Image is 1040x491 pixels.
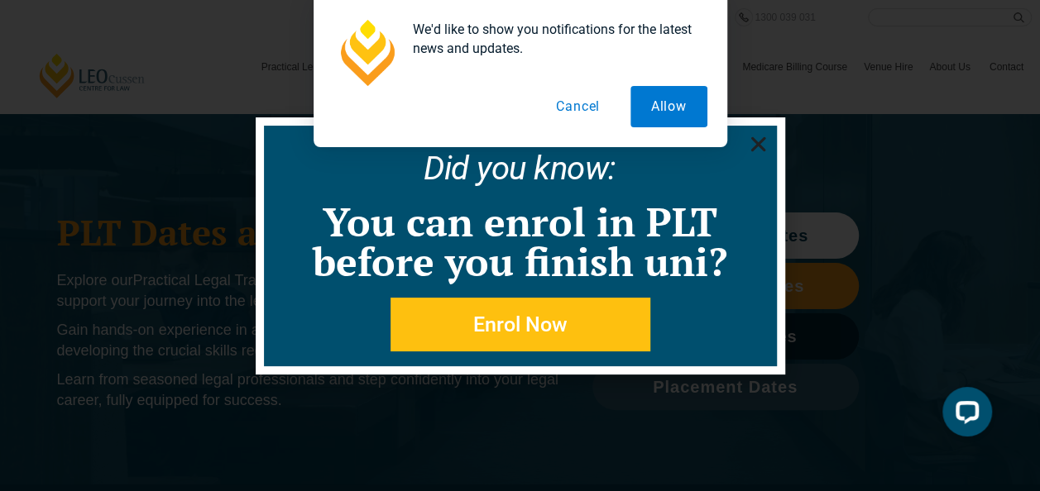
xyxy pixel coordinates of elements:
[929,380,999,450] iframe: LiveChat chat widget
[313,195,727,288] a: You can enrol in PLT before you finish uni?
[473,314,568,335] span: Enrol Now
[400,20,707,58] div: We'd like to show you notifications for the latest news and updates.
[630,86,707,127] button: Allow
[535,86,621,127] button: Cancel
[333,20,400,86] img: notification icon
[424,149,616,188] a: Did you know:
[391,298,650,351] a: Enrol Now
